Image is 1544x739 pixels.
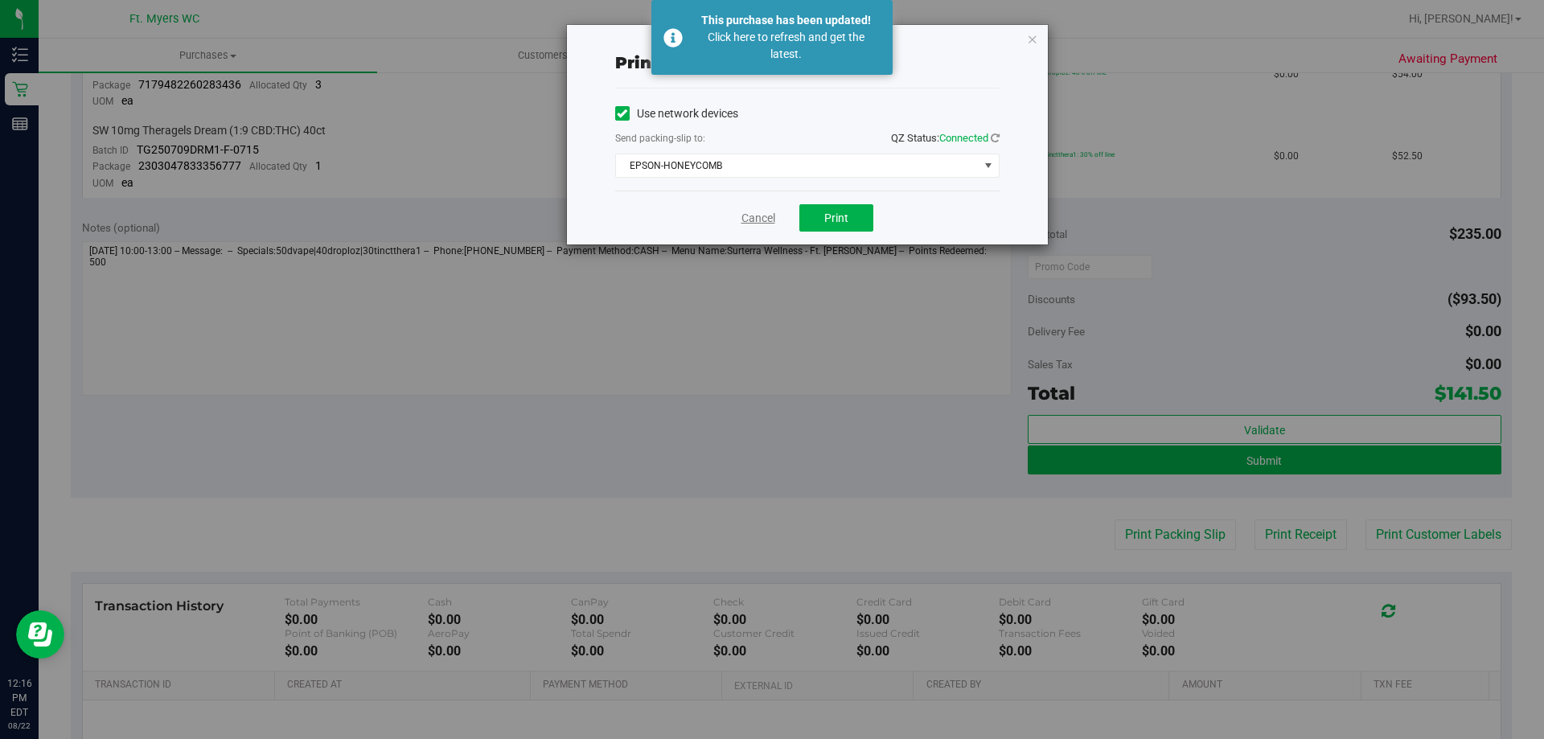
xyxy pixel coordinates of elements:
[891,132,1000,144] span: QZ Status:
[741,210,775,227] a: Cancel
[692,12,881,29] div: This purchase has been updated!
[615,53,774,72] span: Print packing-slip
[799,204,873,232] button: Print
[615,131,705,146] label: Send packing-slip to:
[824,211,848,224] span: Print
[939,132,988,144] span: Connected
[692,29,881,63] div: Click here to refresh and get the latest.
[616,154,979,177] span: EPSON-HONEYCOMB
[16,610,64,659] iframe: Resource center
[615,105,738,122] label: Use network devices
[978,154,998,177] span: select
